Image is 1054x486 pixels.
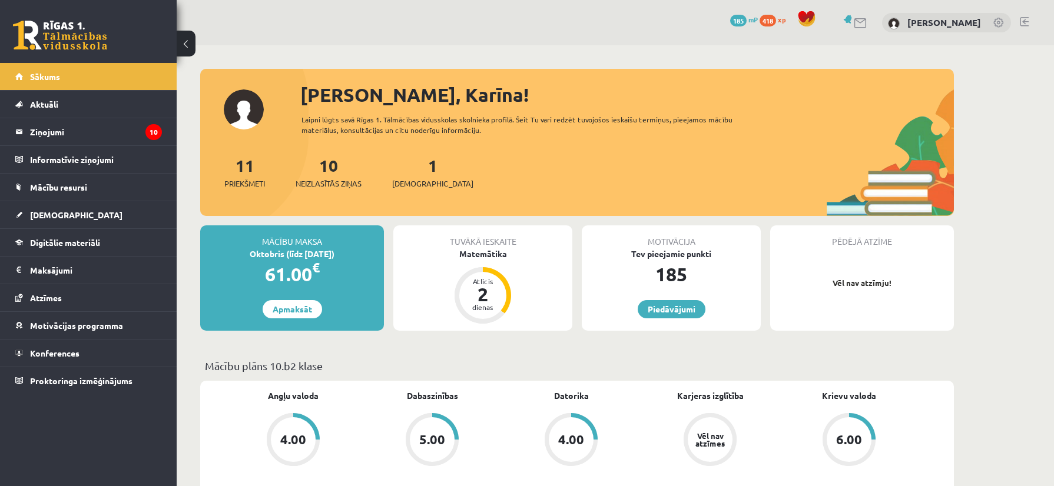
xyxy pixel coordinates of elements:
span: Digitālie materiāli [30,237,100,248]
div: dienas [465,304,501,311]
span: [DEMOGRAPHIC_DATA] [392,178,473,189]
a: Matemātika Atlicis 2 dienas [393,248,572,325]
a: Motivācijas programma [15,312,162,339]
div: 6.00 [836,433,862,446]
div: [PERSON_NAME], Karīna! [300,81,954,109]
a: Konferences [15,339,162,367]
a: 4.00 [502,413,641,468]
a: 4.00 [224,413,363,468]
span: [DEMOGRAPHIC_DATA] [30,209,122,220]
span: Proktoringa izmēģinājums [30,375,132,386]
a: Karjeras izglītība [677,390,744,402]
a: Datorika [554,390,589,402]
div: Pēdējā atzīme [770,225,954,248]
a: 10Neizlasītās ziņas [296,155,362,189]
span: 185 [730,15,747,26]
a: Mācību resursi [15,174,162,201]
a: 185 mP [730,15,758,24]
a: 11Priekšmeti [224,155,265,189]
div: Laipni lūgts savā Rīgas 1. Tālmācības vidusskolas skolnieka profilā. Šeit Tu vari redzēt tuvojošo... [301,114,754,135]
a: Digitālie materiāli [15,229,162,256]
a: [PERSON_NAME] [907,16,981,28]
a: Krievu valoda [822,390,876,402]
span: € [312,259,320,276]
span: Aktuāli [30,99,58,109]
div: 4.00 [558,433,584,446]
a: Ziņojumi10 [15,118,162,145]
span: Mācību resursi [30,182,87,192]
a: Atzīmes [15,284,162,311]
legend: Informatīvie ziņojumi [30,146,162,173]
a: Dabaszinības [407,390,458,402]
span: Konferences [30,348,79,358]
div: Vēl nav atzīmes [694,432,727,447]
a: 418 xp [760,15,791,24]
span: Sākums [30,71,60,82]
span: 418 [760,15,776,26]
a: Angļu valoda [268,390,319,402]
legend: Maksājumi [30,257,162,284]
span: Priekšmeti [224,178,265,189]
a: 1[DEMOGRAPHIC_DATA] [392,155,473,189]
div: Motivācija [582,225,761,248]
span: Motivācijas programma [30,320,123,331]
a: [DEMOGRAPHIC_DATA] [15,201,162,228]
a: Vēl nav atzīmes [641,413,780,468]
a: Piedāvājumi [638,300,705,318]
div: 5.00 [419,433,445,446]
span: Atzīmes [30,292,62,303]
div: Tuvākā ieskaite [393,225,572,248]
div: 4.00 [280,433,306,446]
a: Sākums [15,63,162,90]
div: Matemātika [393,248,572,260]
p: Mācību plāns 10.b2 klase [205,358,949,374]
p: Vēl nav atzīmju! [776,277,948,289]
div: Mācību maksa [200,225,384,248]
a: Informatīvie ziņojumi [15,146,162,173]
div: Oktobris (līdz [DATE]) [200,248,384,260]
i: 10 [145,124,162,140]
a: Maksājumi [15,257,162,284]
span: mP [748,15,758,24]
div: Atlicis [465,278,501,285]
a: 6.00 [780,413,919,468]
a: 5.00 [363,413,502,468]
span: Neizlasītās ziņas [296,178,362,189]
legend: Ziņojumi [30,118,162,145]
a: Proktoringa izmēģinājums [15,367,162,394]
img: Karīna Žuržiu [888,18,900,29]
a: Aktuāli [15,91,162,118]
div: Tev pieejamie punkti [582,248,761,260]
span: xp [778,15,785,24]
div: 2 [465,285,501,304]
a: Rīgas 1. Tālmācības vidusskola [13,21,107,50]
div: 61.00 [200,260,384,288]
a: Apmaksāt [263,300,322,318]
div: 185 [582,260,761,288]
